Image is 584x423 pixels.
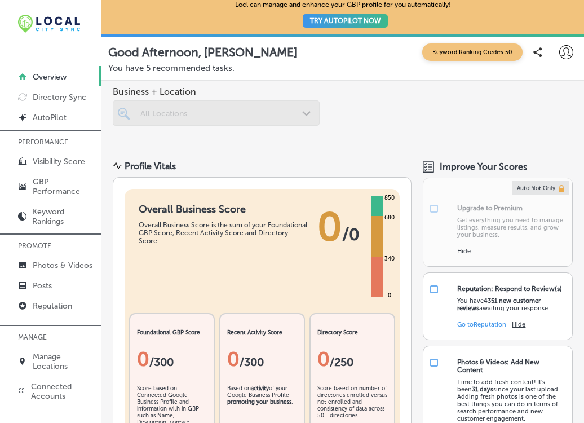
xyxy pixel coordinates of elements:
span: Keyword Ranking Credits: 50 [422,43,523,61]
div: 680 [382,213,397,222]
p: Reputation [33,301,72,311]
p: Manage Locations [33,352,96,371]
span: Business + Location [113,86,320,97]
b: activity [251,385,269,392]
span: 0 [317,203,342,250]
span: /300 [240,355,264,369]
p: Visibility Score [33,157,85,166]
p: You have awaiting your response. [457,297,567,312]
div: Reputation: Respond to Review(s) [457,285,562,293]
button: Hide [457,248,471,255]
p: Connected Accounts [31,382,96,401]
b: promoting your business [227,399,291,406]
div: 0 [137,347,207,371]
div: 0 [227,347,297,371]
p: Directory Sync [33,92,86,102]
p: Overview [33,72,67,82]
p: Time to add fresh content! It's been since your last upload. Adding fresh photos is one of the be... [457,378,567,422]
div: Photos & Videos: Add New Content [457,358,567,374]
p: Good Afternoon, [PERSON_NAME] [108,45,297,59]
p: AutoPilot [33,113,67,122]
span: /250 [330,355,353,369]
h1: Overall Business Score [139,203,308,215]
strong: 31 days [472,386,493,393]
div: 850 [382,193,397,202]
p: Posts [33,281,52,290]
p: Locl can manage and enhance your GBP profile for you automatically! [235,1,451,33]
p: GBP Performance [33,177,96,196]
h2: Recent Activity Score [227,329,297,336]
h2: Foundational GBP Score [137,329,207,336]
button: TRY AUTOPILOT NOW [303,14,388,28]
button: Hide [512,321,525,328]
p: Keyword Rankings [32,207,96,226]
strong: 4351 new customer reviews [457,297,541,312]
span: Improve Your Scores [440,161,527,172]
div: 0 [386,291,393,300]
span: / 300 [149,355,174,369]
a: Go toReputation [457,321,506,328]
span: / 0 [342,224,360,245]
div: 340 [382,254,397,263]
div: 0 [317,347,387,371]
div: Overall Business Score is the sum of your Foundational GBP Score, Recent Activity Score and Direc... [139,221,308,245]
p: Photos & Videos [33,261,92,270]
p: You have 5 recommended tasks. [108,63,577,73]
div: Profile Vitals [125,161,176,171]
img: 12321ecb-abad-46dd-be7f-2600e8d3409flocal-city-sync-logo-rectangle.png [18,15,80,33]
h2: Directory Score [317,329,387,336]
